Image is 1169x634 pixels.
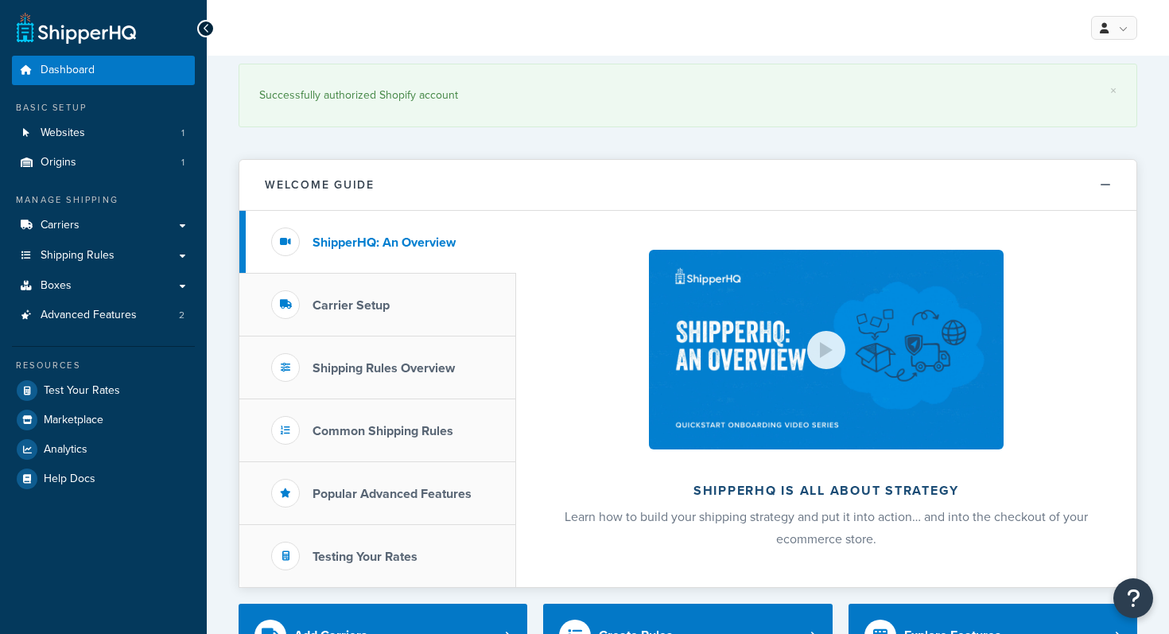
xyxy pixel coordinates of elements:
[41,64,95,77] span: Dashboard
[12,241,195,270] a: Shipping Rules
[12,211,195,240] a: Carriers
[313,298,390,313] h3: Carrier Setup
[313,424,453,438] h3: Common Shipping Rules
[313,361,455,375] h3: Shipping Rules Overview
[12,376,195,405] a: Test Your Rates
[259,84,1117,107] div: Successfully authorized Shopify account
[12,406,195,434] a: Marketplace
[558,484,1094,498] h2: ShipperHQ is all about strategy
[313,235,456,250] h3: ShipperHQ: An Overview
[41,219,80,232] span: Carriers
[12,101,195,115] div: Basic Setup
[649,250,1004,449] img: ShipperHQ is all about strategy
[265,179,375,191] h2: Welcome Guide
[12,193,195,207] div: Manage Shipping
[179,309,184,322] span: 2
[41,126,85,140] span: Websites
[181,156,184,169] span: 1
[44,473,95,486] span: Help Docs
[313,550,417,564] h3: Testing Your Rates
[41,249,115,263] span: Shipping Rules
[41,309,137,322] span: Advanced Features
[12,359,195,372] div: Resources
[44,443,87,457] span: Analytics
[44,384,120,398] span: Test Your Rates
[12,301,195,330] a: Advanced Features2
[181,126,184,140] span: 1
[41,279,72,293] span: Boxes
[12,119,195,148] a: Websites1
[239,160,1136,211] button: Welcome Guide
[12,148,195,177] a: Origins1
[565,508,1088,548] span: Learn how to build your shipping strategy and put it into action… and into the checkout of your e...
[313,487,472,501] h3: Popular Advanced Features
[12,119,195,148] li: Websites
[12,148,195,177] li: Origins
[12,301,195,330] li: Advanced Features
[12,465,195,493] a: Help Docs
[44,414,103,427] span: Marketplace
[1110,84,1117,97] a: ×
[1113,578,1153,618] button: Open Resource Center
[41,156,76,169] span: Origins
[12,271,195,301] a: Boxes
[12,435,195,464] a: Analytics
[12,56,195,85] a: Dashboard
